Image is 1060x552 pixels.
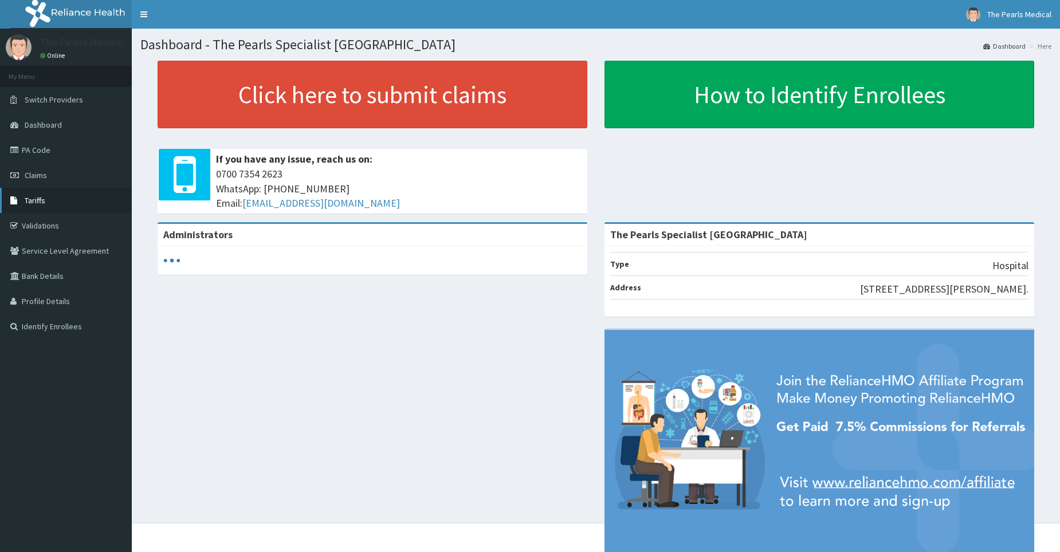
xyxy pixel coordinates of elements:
svg: audio-loading [163,252,180,269]
h1: Dashboard - The Pearls Specialist [GEOGRAPHIC_DATA] [140,37,1051,52]
span: 0700 7354 2623 WhatsApp: [PHONE_NUMBER] Email: [216,167,582,211]
span: Claims [25,170,47,180]
strong: The Pearls Specialist [GEOGRAPHIC_DATA] [610,228,807,241]
p: [STREET_ADDRESS][PERSON_NAME]. [860,282,1028,297]
span: The Pearls Medical [987,9,1051,19]
b: Administrators [163,228,233,241]
a: [EMAIL_ADDRESS][DOMAIN_NAME] [242,196,400,210]
img: User Image [6,34,32,60]
span: Switch Providers [25,94,83,105]
a: Click here to submit claims [158,61,587,128]
p: Hospital [992,258,1028,273]
a: Dashboard [983,41,1026,51]
b: Address [610,282,641,293]
li: Here [1027,41,1051,51]
a: Online [40,52,68,60]
span: Dashboard [25,120,62,130]
b: If you have any issue, reach us on: [216,152,372,165]
a: How to Identify Enrollees [604,61,1034,128]
p: The Pearls Medical [40,37,124,48]
b: Type [610,259,629,269]
img: User Image [966,7,980,22]
span: Tariffs [25,195,45,206]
